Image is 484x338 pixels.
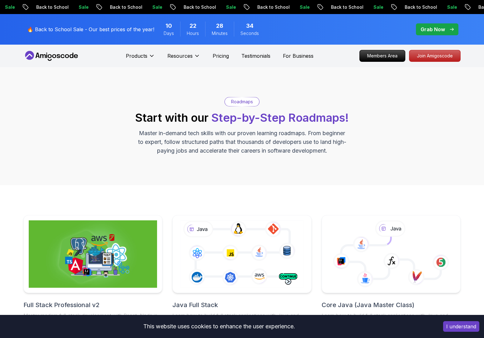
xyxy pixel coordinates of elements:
a: Java Full StackLearn how to build full stack applications with Java and Spring Boot29 Courses4 Bu... [172,215,311,337]
p: Resources [167,52,193,60]
p: Sale [441,4,461,10]
p: Back to School [30,4,73,10]
p: Back to School [104,4,146,10]
p: Grab Now [421,26,445,33]
p: Members Area [360,50,405,61]
p: Back to School [251,4,294,10]
p: 🔥 Back to School Sale - Our best prices of the year! [27,26,154,33]
span: Hours [187,30,199,37]
button: Products [126,52,155,65]
h2: Full Stack Professional v2 [23,301,162,309]
span: 34 Seconds [246,22,254,30]
p: Products [126,52,147,60]
p: Back to School [325,4,368,10]
span: 28 Minutes [216,22,223,30]
h2: Start with our [135,111,349,124]
button: Resources [167,52,200,65]
p: Sale [220,4,240,10]
p: Master modern full-stack development with React, Node.js, TypeScript, and cloud deployment. Build... [23,312,162,334]
p: Sale [73,4,93,10]
h2: Java Full Stack [172,301,311,309]
button: Accept cookies [443,321,479,332]
span: Minutes [212,30,228,37]
a: For Business [283,52,314,60]
p: Sale [294,4,314,10]
p: Learn how to build full stack applications with Java and Spring Boot [322,312,461,327]
h2: Core Java (Java Master Class) [322,301,461,309]
p: Back to School [178,4,220,10]
p: Roadmaps [231,99,253,105]
a: Members Area [359,50,405,62]
span: 10 Days [165,22,172,30]
p: Learn how to build full stack applications with Java and Spring Boot [172,312,311,327]
div: This website uses cookies to enhance the user experience. [5,320,434,333]
p: Sale [146,4,166,10]
a: Pricing [213,52,229,60]
a: Testimonials [241,52,270,60]
span: Seconds [240,30,259,37]
span: Days [164,30,174,37]
span: Step-by-Step Roadmaps! [211,111,349,125]
p: Sale [368,4,388,10]
span: 22 Hours [190,22,196,30]
p: Master in-demand tech skills with our proven learning roadmaps. From beginner to expert, follow s... [137,129,347,155]
a: Join Amigoscode [409,50,461,62]
a: Core Java (Java Master Class)Learn how to build full stack applications with Java and Spring Boot... [322,215,461,337]
p: Join Amigoscode [409,50,460,61]
img: Full Stack Professional v2 [29,220,157,288]
p: Back to School [399,4,441,10]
